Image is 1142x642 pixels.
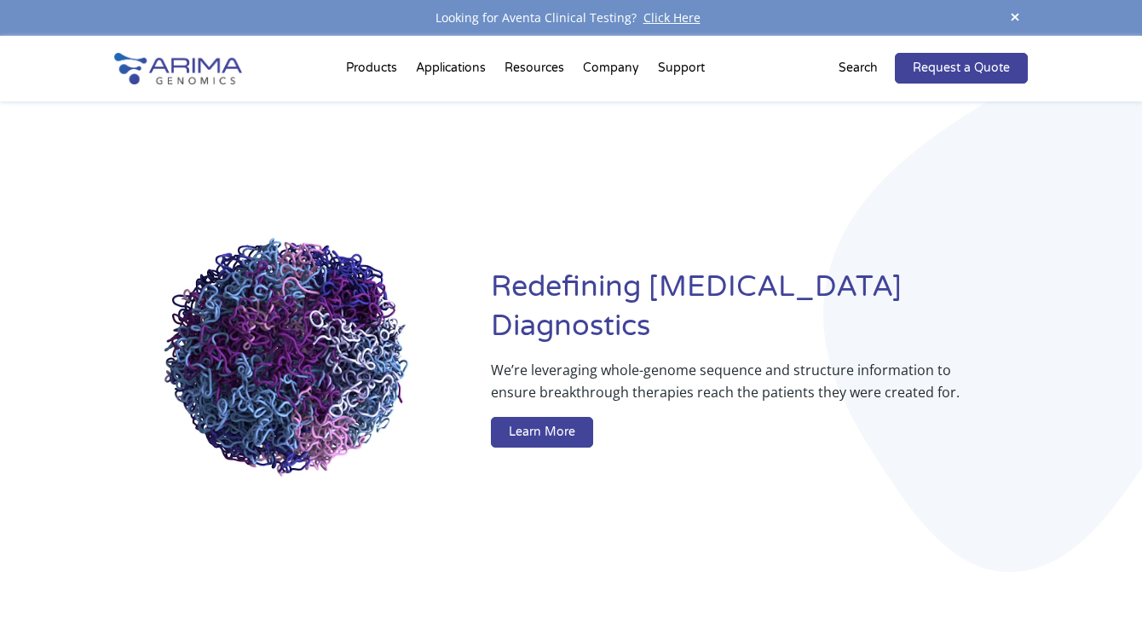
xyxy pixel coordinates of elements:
[895,53,1028,84] a: Request a Quote
[1057,560,1142,642] iframe: Chat Widget
[114,7,1028,29] div: Looking for Aventa Clinical Testing?
[839,57,878,79] p: Search
[491,268,1028,359] h1: Redefining [MEDICAL_DATA] Diagnostics
[491,359,960,417] p: We’re leveraging whole-genome sequence and structure information to ensure breakthrough therapies...
[491,417,593,448] a: Learn More
[637,9,707,26] a: Click Here
[114,53,242,84] img: Arima-Genomics-logo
